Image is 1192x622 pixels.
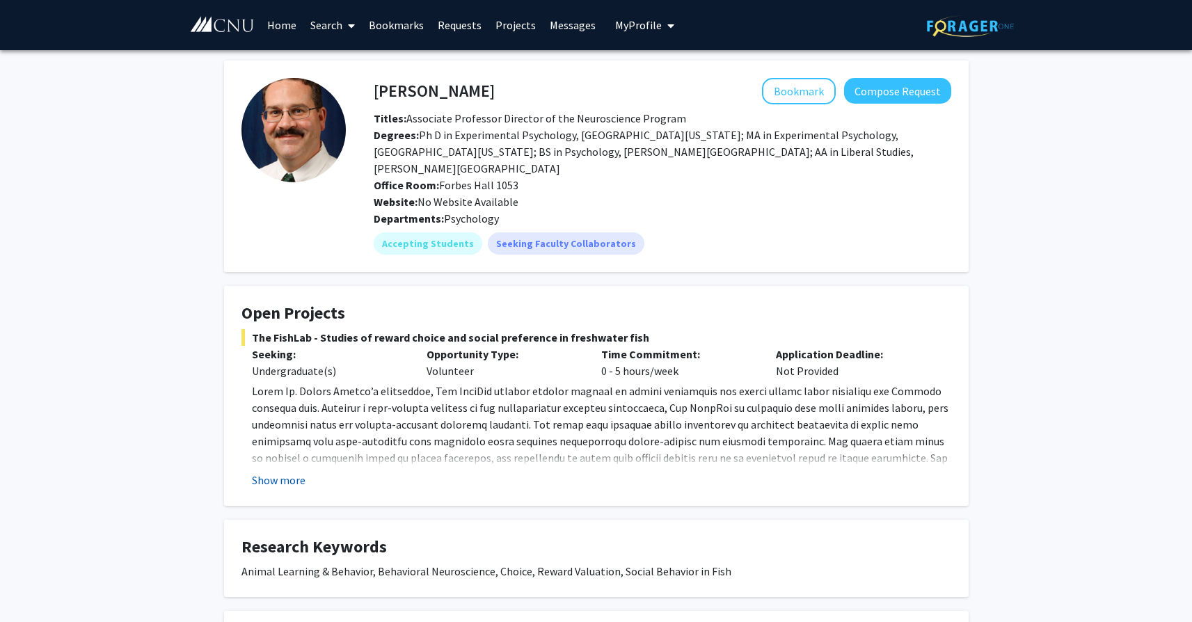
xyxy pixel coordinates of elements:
[844,78,951,104] button: Compose Request to Drew Velkey
[189,16,255,33] img: Christopher Newport University Logo
[776,346,930,362] p: Application Deadline:
[362,1,431,49] a: Bookmarks
[374,232,482,255] mat-chip: Accepting Students
[427,346,580,362] p: Opportunity Type:
[241,303,951,324] h4: Open Projects
[615,18,662,32] span: My Profile
[374,178,439,192] b: Office Room:
[765,346,940,379] div: Not Provided
[252,346,406,362] p: Seeking:
[241,329,951,346] span: The FishLab - Studies of reward choice and social preference in freshwater fish
[543,1,603,49] a: Messages
[241,78,346,182] img: Profile Picture
[10,559,59,612] iframe: Chat
[374,111,686,125] span: Associate Professor Director of the Neuroscience Program
[591,346,765,379] div: 0 - 5 hours/week
[488,232,644,255] mat-chip: Seeking Faculty Collaborators
[601,346,755,362] p: Time Commitment:
[241,537,951,557] h4: Research Keywords
[374,128,419,142] b: Degrees:
[927,15,1014,37] img: ForagerOne Logo
[374,212,444,225] b: Departments:
[260,1,303,49] a: Home
[444,212,499,225] span: Psychology
[374,195,518,209] span: No Website Available
[488,1,543,49] a: Projects
[374,128,914,175] span: Ph D in Experimental Psychology, [GEOGRAPHIC_DATA][US_STATE]; MA in Experimental Psychology, [GEO...
[374,78,495,104] h4: [PERSON_NAME]
[252,384,950,615] span: Lorem Ip. Dolors Ametco’a elitseddoe, Tem InciDid utlabor etdolor magnaal en admini veniamquis no...
[241,563,951,580] div: Animal Learning & Behavior, Behavioral Neuroscience, Choice, Reward Valuation, Social Behavior in...
[252,472,305,488] button: Show more
[374,178,518,192] span: Forbes Hall 1053
[416,346,591,379] div: Volunteer
[252,362,406,379] div: Undergraduate(s)
[374,111,406,125] b: Titles:
[762,78,836,104] button: Add Drew Velkey to Bookmarks
[374,195,418,209] b: Website:
[431,1,488,49] a: Requests
[303,1,362,49] a: Search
